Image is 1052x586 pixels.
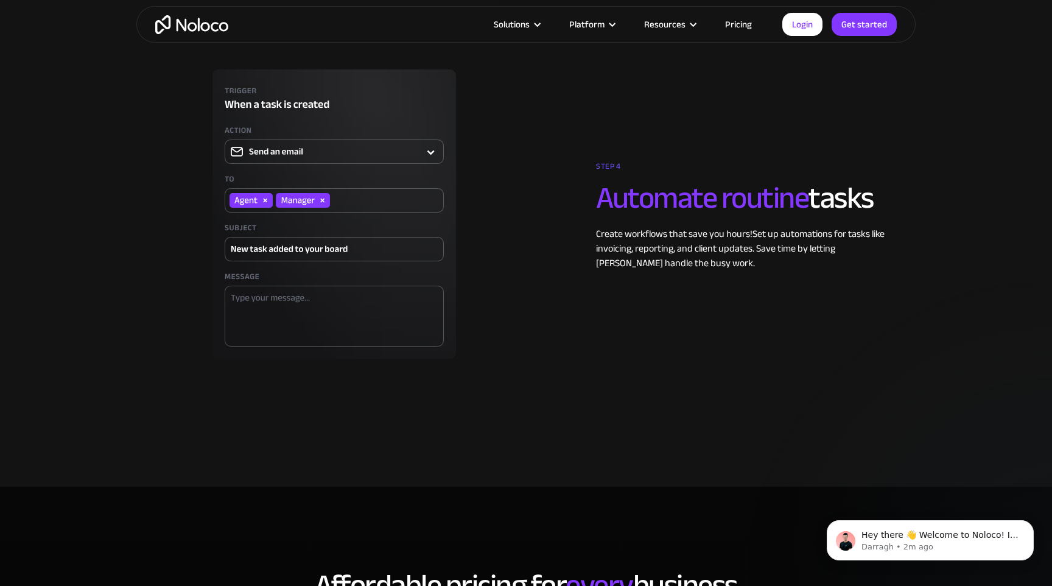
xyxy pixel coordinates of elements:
[629,16,710,32] div: Resources
[569,16,605,32] div: Platform
[554,16,629,32] div: Platform
[782,13,822,36] a: Login
[596,227,903,270] div: Create workflows that save you hours!Set up automations for tasks like invoicing, reporting, and ...
[596,169,808,227] span: Automate routine
[710,16,767,32] a: Pricing
[808,495,1052,580] iframe: Intercom notifications message
[644,16,686,32] div: Resources
[596,182,903,214] h2: tasks
[494,16,530,32] div: Solutions
[832,13,897,36] a: Get started
[596,157,903,182] div: STEP 4
[155,15,228,34] a: home
[479,16,554,32] div: Solutions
